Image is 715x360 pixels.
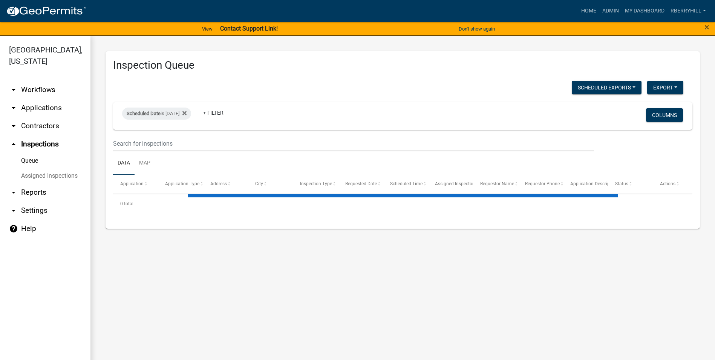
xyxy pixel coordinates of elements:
[572,81,642,94] button: Scheduled Exports
[165,181,200,186] span: Application Type
[390,181,423,186] span: Scheduled Time
[158,175,203,193] datatable-header-cell: Application Type
[255,181,263,186] span: City
[480,181,514,186] span: Requestor Name
[615,181,628,186] span: Status
[127,111,161,116] span: Scheduled Date
[9,188,18,197] i: arrow_drop_down
[622,4,668,18] a: My Dashboard
[608,175,653,193] datatable-header-cell: Status
[525,181,560,186] span: Requestor Phone
[248,175,293,193] datatable-header-cell: City
[599,4,622,18] a: Admin
[197,106,230,120] a: + Filter
[338,175,383,193] datatable-header-cell: Requested Date
[300,181,332,186] span: Inspection Type
[113,194,692,213] div: 0 total
[113,175,158,193] datatable-header-cell: Application
[435,181,474,186] span: Assigned Inspector
[9,206,18,215] i: arrow_drop_down
[113,151,135,175] a: Data
[704,23,709,32] button: Close
[113,136,594,151] input: Search for inspections
[113,59,692,72] h3: Inspection Queue
[660,181,676,186] span: Actions
[122,108,191,120] div: is [DATE]
[570,181,618,186] span: Application Description
[9,85,18,94] i: arrow_drop_down
[293,175,338,193] datatable-header-cell: Inspection Type
[646,108,683,122] button: Columns
[704,22,709,32] span: ×
[120,181,144,186] span: Application
[135,151,155,175] a: Map
[668,4,709,18] a: rberryhill
[203,175,248,193] datatable-header-cell: Address
[210,181,227,186] span: Address
[653,175,698,193] datatable-header-cell: Actions
[428,175,473,193] datatable-header-cell: Assigned Inspector
[220,25,278,32] strong: Contact Support Link!
[9,122,18,131] i: arrow_drop_down
[456,23,498,35] button: Don't show again
[9,140,18,149] i: arrow_drop_up
[647,81,683,94] button: Export
[9,103,18,112] i: arrow_drop_down
[473,175,518,193] datatable-header-cell: Requestor Name
[199,23,216,35] a: View
[345,181,377,186] span: Requested Date
[563,175,608,193] datatable-header-cell: Application Description
[9,224,18,233] i: help
[383,175,428,193] datatable-header-cell: Scheduled Time
[578,4,599,18] a: Home
[518,175,563,193] datatable-header-cell: Requestor Phone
